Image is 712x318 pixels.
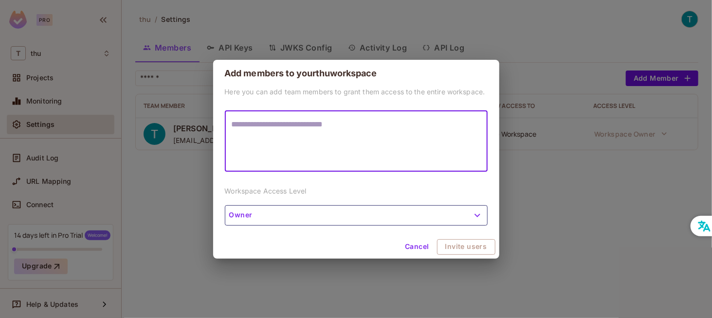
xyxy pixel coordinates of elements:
[437,239,495,255] button: Invite users
[225,205,488,226] button: Owner
[225,87,488,96] p: Here you can add team members to grant them access to the entire workspace.
[401,239,433,255] button: Cancel
[213,60,499,87] h2: Add members to your thu workspace
[225,186,488,195] p: Workspace Access Level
